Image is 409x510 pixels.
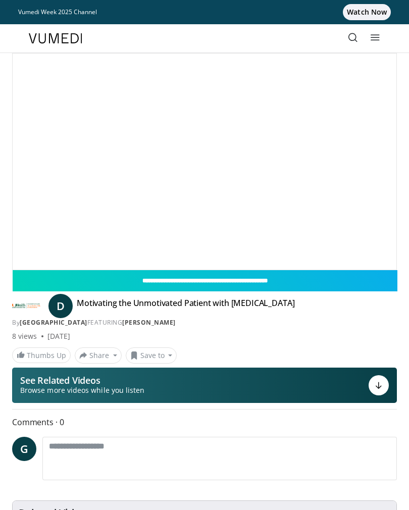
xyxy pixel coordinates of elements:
a: D [48,294,73,318]
video-js: Video Player [13,54,396,270]
div: [DATE] [47,331,70,341]
button: See Related Videos Browse more videos while you listen [12,368,397,403]
a: Thumbs Up [12,347,71,363]
button: Save to [126,347,177,364]
span: 8 views [12,331,37,341]
span: Browse more videos while you listen [20,385,144,395]
div: By FEATURING [12,318,397,327]
img: University of Miami [12,298,40,314]
a: G [12,437,36,461]
button: Share [75,347,122,364]
p: See Related Videos [20,375,144,385]
img: VuMedi Logo [29,33,82,43]
span: Comments 0 [12,416,397,429]
a: Vumedi Week 2025 ChannelWatch Now [18,4,391,20]
span: Watch Now [343,4,391,20]
a: [GEOGRAPHIC_DATA] [20,318,87,327]
a: [PERSON_NAME] [122,318,176,327]
h4: Motivating the Unmotivated Patient with [MEDICAL_DATA] [77,298,294,314]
